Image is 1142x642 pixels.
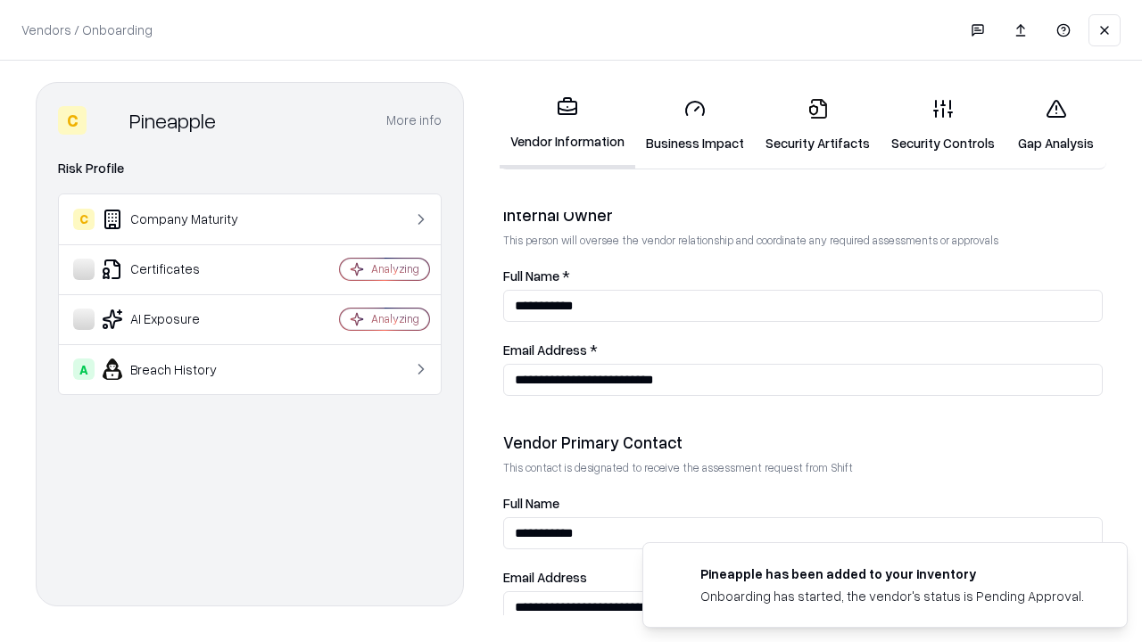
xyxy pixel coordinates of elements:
div: Pineapple [129,106,216,135]
p: This person will oversee the vendor relationship and coordinate any required assessments or appro... [503,233,1103,248]
div: C [58,106,87,135]
div: Pineapple has been added to your inventory [700,564,1084,583]
button: More info [386,104,442,136]
div: Breach History [73,358,286,380]
div: Company Maturity [73,209,286,230]
label: Full Name * [503,269,1103,283]
div: C [73,209,95,230]
a: Business Impact [635,84,755,167]
p: Vendors / Onboarding [21,21,153,39]
label: Full Name [503,497,1103,510]
a: Vendor Information [500,82,635,169]
div: Onboarding has started, the vendor's status is Pending Approval. [700,587,1084,605]
a: Security Controls [881,84,1005,167]
a: Security Artifacts [755,84,881,167]
a: Gap Analysis [1005,84,1106,167]
div: A [73,358,95,380]
div: AI Exposure [73,309,286,330]
div: Risk Profile [58,158,442,179]
div: Analyzing [371,261,419,276]
p: This contact is designated to receive the assessment request from Shift [503,460,1103,475]
img: Pineapple [94,106,122,135]
div: Vendor Primary Contact [503,432,1103,453]
img: pineappleenergy.com [665,564,686,586]
div: Analyzing [371,311,419,326]
label: Email Address [503,571,1103,584]
div: Certificates [73,259,286,280]
label: Email Address * [503,343,1103,357]
div: Internal Owner [503,204,1103,226]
